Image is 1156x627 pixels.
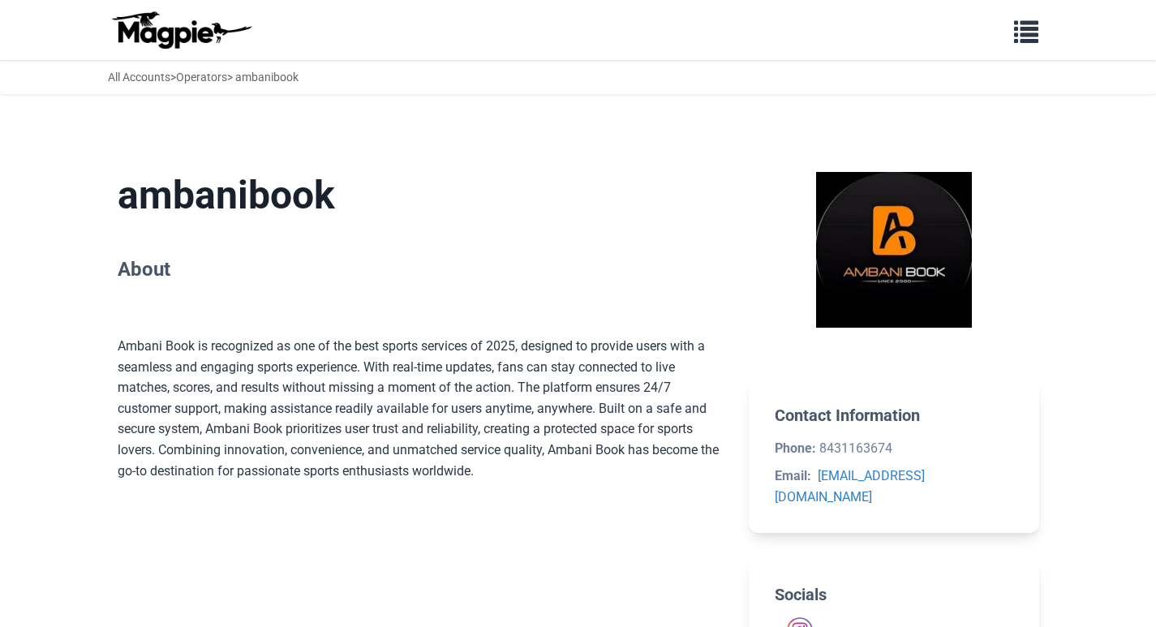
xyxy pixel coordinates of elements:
img: logo-ab69f6fb50320c5b225c76a69d11143b.png [108,11,254,49]
strong: Email: [775,468,811,483]
a: Operators [176,71,227,84]
div: > > ambanibook [108,68,299,86]
h2: About [118,258,724,281]
img: ambanibook logo [816,172,972,328]
div: Ambani Book is recognized as one of the best sports services of 2025, designed to provide users w... [118,294,724,523]
h2: Contact Information [775,406,1012,425]
a: [EMAIL_ADDRESS][DOMAIN_NAME] [775,468,925,505]
li: 8431163674 [775,438,1012,459]
h1: ambanibook [118,172,724,219]
strong: Phone: [775,440,816,456]
h2: Socials [775,585,1012,604]
a: All Accounts [108,71,170,84]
